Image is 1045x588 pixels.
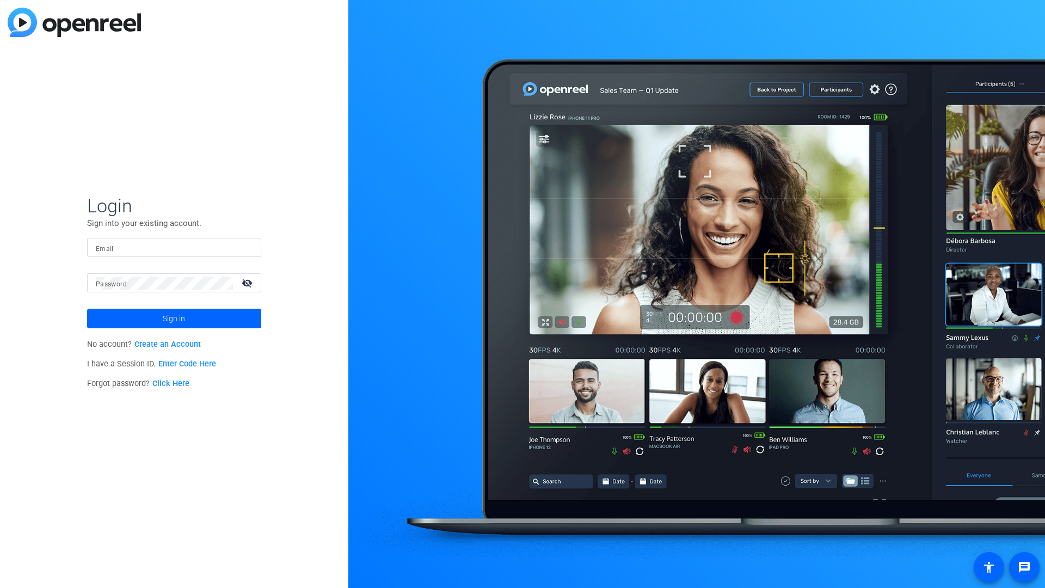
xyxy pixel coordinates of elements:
mat-icon: message [1018,561,1031,574]
mat-label: Password [96,280,127,288]
span: Login [87,194,261,217]
span: I have a Session ID. [87,359,216,369]
button: Sign in [87,309,261,328]
input: Enter Email Address [96,241,253,254]
a: Click Here [152,379,189,388]
a: Enter Code Here [158,359,216,369]
span: Sign in [163,305,185,332]
mat-icon: visibility_off [235,275,261,291]
p: Sign into your existing account. [87,217,261,229]
a: Create an Account [134,340,201,349]
mat-label: Email [96,245,114,253]
mat-icon: accessibility [982,561,995,574]
span: Forgot password? [87,379,189,388]
img: blue-gradient.svg [8,8,141,37]
span: No account? [87,340,201,349]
